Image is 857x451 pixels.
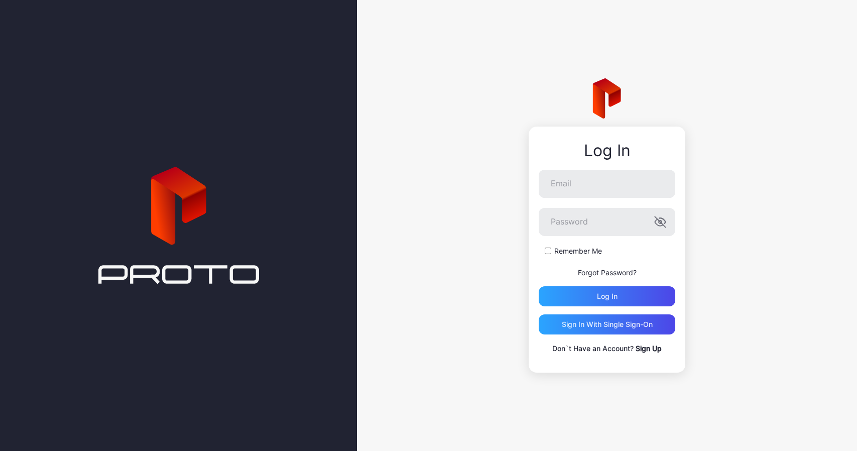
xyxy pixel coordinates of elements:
button: Password [654,216,666,228]
a: Sign Up [636,344,662,353]
button: Sign in With Single Sign-On [539,314,675,334]
p: Don`t Have an Account? [539,343,675,355]
label: Remember Me [554,246,602,256]
button: Log in [539,286,675,306]
input: Email [539,170,675,198]
div: Log in [597,292,618,300]
input: Password [539,208,675,236]
div: Sign in With Single Sign-On [562,320,653,328]
a: Forgot Password? [578,268,637,277]
div: Log In [539,142,675,160]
